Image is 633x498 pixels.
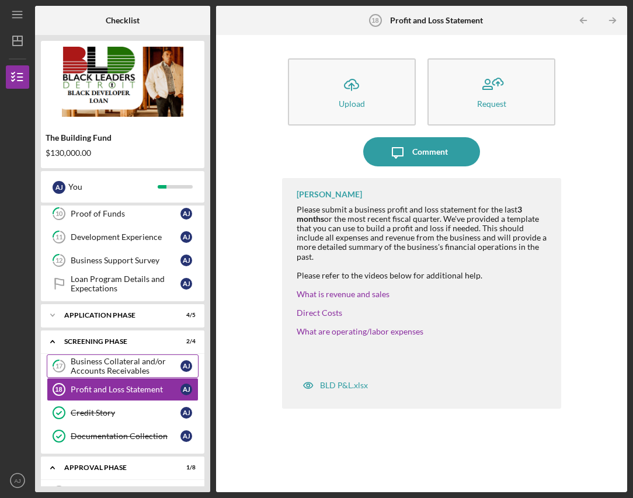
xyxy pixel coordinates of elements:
[320,381,368,390] div: BLD P&L.xlsx
[64,338,166,345] div: Screening Phase
[180,231,192,243] div: A J
[71,209,180,218] div: Proof of Funds
[477,99,506,108] div: Request
[47,378,199,401] a: 18Profit and Loss StatementAJ
[288,58,416,126] button: Upload
[175,464,196,471] div: 1 / 8
[175,338,196,345] div: 2 / 4
[297,326,423,336] a: Share link
[55,257,62,264] tspan: 12
[55,386,62,393] tspan: 18
[14,478,20,484] text: AJ
[363,137,480,166] button: Comment
[339,99,365,108] div: Upload
[47,354,199,378] a: 17Business Collateral and/or Accounts ReceivablesAJ
[297,204,522,224] strong: 3 months
[180,430,192,442] div: A J
[47,202,199,225] a: 10Proof of FundsAJ
[71,357,180,375] div: Business Collateral and/or Accounts Receivables
[180,208,192,220] div: A J
[46,148,200,158] div: $130,000.00
[180,255,192,266] div: A J
[180,278,192,290] div: A J
[6,469,29,492] button: AJ
[297,190,362,199] div: [PERSON_NAME]
[180,407,192,419] div: A J
[180,384,192,395] div: A J
[71,385,180,394] div: Profit and Loss Statement
[71,408,180,417] div: Credit Story
[47,424,199,448] a: Documentation CollectionAJ
[53,181,65,194] div: A J
[175,312,196,319] div: 4 / 5
[41,47,204,117] img: Product logo
[71,274,180,293] div: Loan Program Details and Expectations
[68,177,158,197] div: You
[180,360,192,372] div: A J
[55,210,63,218] tspan: 10
[297,289,389,299] a: What is revenue and sales
[71,232,180,242] div: Development Experience
[371,17,378,24] tspan: 18
[297,271,550,280] div: Please refer to the videos below for additional help.
[47,401,199,424] a: Credit StoryAJ
[71,431,180,441] div: Documentation Collection
[46,133,200,142] div: The Building Fund
[47,249,199,272] a: 12Business Support SurveyAJ
[47,272,199,295] a: Loan Program Details and ExpectationsAJ
[297,374,374,397] button: BLD P&L.xlsx
[71,256,180,265] div: Business Support Survey
[47,225,199,249] a: 11Development ExperienceAJ
[55,234,62,241] tspan: 11
[106,16,140,25] b: Checklist
[412,137,448,166] div: Comment
[427,58,555,126] button: Request
[297,205,550,262] div: Please submit a business profit and loss statement for the last or the most recent fiscal quarter...
[297,308,342,318] a: Direct Costs
[64,464,166,471] div: Approval Phase
[390,16,483,25] b: Profit and Loss Statement
[55,363,63,370] tspan: 17
[64,312,166,319] div: Application Phase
